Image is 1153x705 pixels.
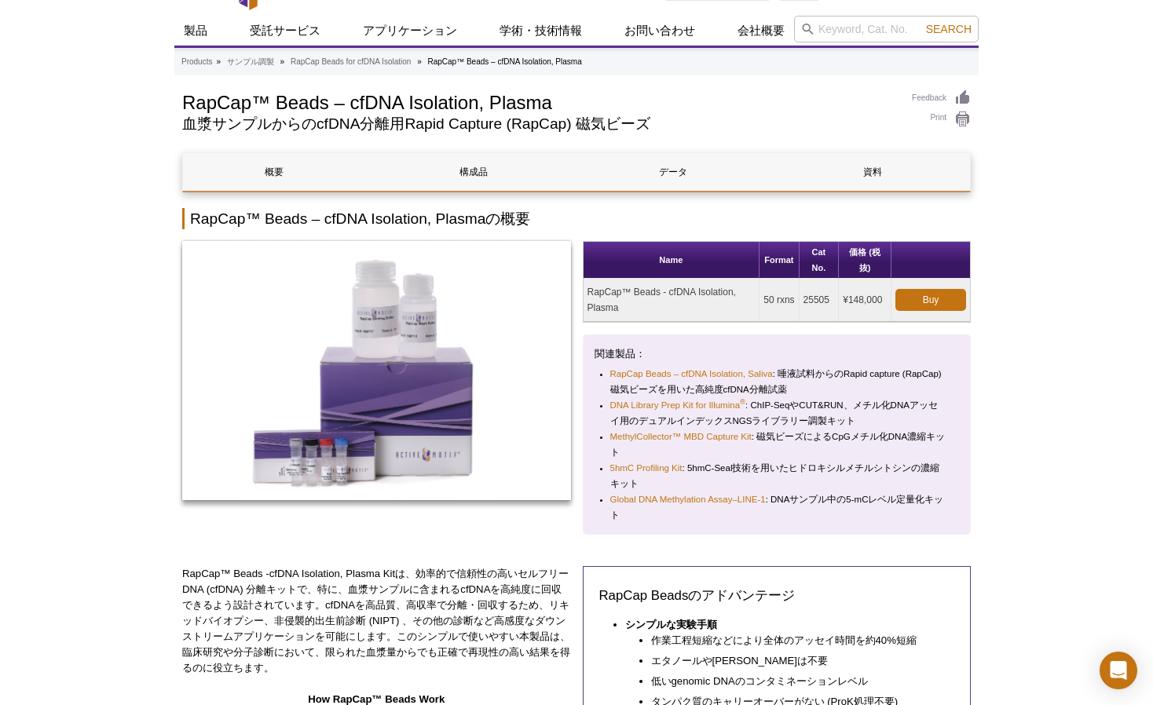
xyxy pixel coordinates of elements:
[353,16,467,46] a: アプリケーション
[182,566,571,676] p: RapCap™ Beads -cfDNA Isolation, Plasma Kitは、効率的で信頼性の高いセルフリーDNA (cfDNA) 分離キットで、特に、血漿サンプルに含まれるcfDNA...
[615,16,705,46] a: お問い合わせ
[760,242,799,279] th: Format
[610,366,773,382] a: RapCap Beads – cfDNA Isolation, Saliva
[610,397,946,429] li: : ChIP-SeqやCUT&RUN、メチル化DNAアッセイ用のデュアルインデックスNGSライブラリー調製キット
[610,491,946,523] li: : DNAサンプル中の5-mCレベル定量化キット
[895,289,966,311] a: Buy
[921,22,976,36] button: Search
[800,242,840,279] th: Cat No.
[781,153,963,191] a: 資料
[794,16,979,42] input: Keyword, Cat. No.
[1100,652,1137,689] div: Open Intercom Messenger
[740,398,745,407] sup: ®
[926,23,972,35] span: Search
[216,57,221,66] li: »
[240,16,330,46] a: 受託サービス
[280,57,285,66] li: »
[308,693,445,705] strong: How RapCap™ Beads Work
[584,279,760,322] td: RapCap™ Beads - cfDNA Isolation, Plasma
[651,674,939,689] li: 低いgenomic DNAのコンタミネーションレベル
[912,111,971,128] a: Print
[800,279,840,322] td: 25505
[595,346,960,362] p: 関連製品：
[490,16,591,46] a: 学術・技術情報
[183,153,364,191] a: 概要
[182,89,896,113] h1: RapCap™ Beads – cfDNA Isolation, Plasma
[760,279,799,322] td: 50 rxns
[610,397,746,413] a: DNA Library Prep Kit for Illumina®
[610,429,752,444] a: MethylCollector™ MBD Capture Kit
[912,89,971,107] a: Feedback
[839,242,891,279] th: 価格 (税抜)
[227,55,274,69] a: サンプル調製
[610,460,946,491] li: : 5hmC-Seal技術を用いたヒドロキシルメチルシトシンの濃縮キット
[182,241,571,500] img: RapCap Beads
[584,242,760,279] th: Name
[582,153,763,191] a: データ
[182,117,896,131] h2: 血漿サンプルからのcfDNA分離用Rapid Capture (RapCap) 磁気ビーズ
[417,57,422,66] li: »
[625,619,717,630] strong: シンプルな実験手順
[181,55,212,69] a: Products
[182,208,971,229] h2: RapCap™ Beads – cfDNA Isolation, Plasmaの概要
[651,653,939,669] li: エタノールや[PERSON_NAME]は不要
[728,16,794,46] a: 会社概要
[610,460,683,476] a: 5hmC Profiling Kit
[610,429,946,460] li: : 磁気ビーズによるCpGメチル化DNA濃縮キット
[839,279,891,322] td: ¥148,000
[383,153,564,191] a: 構成品
[427,57,581,66] li: RapCap™ Beads – cfDNA Isolation, Plasma
[291,55,411,69] a: RapCap Beads for cfDNA Isolation
[610,491,766,507] a: Global DNA Methylation Assay–LINE-1
[174,16,217,46] a: 製品
[610,366,946,397] li: : 唾液試料からのRapid capture (RapCap) 磁気ビーズを用いた高純度cfDNA分離試薬
[599,586,955,605] h3: RapCap Beadsのアドバンテージ
[651,633,939,648] li: 作業工程短縮などにより全体のアッセイ時間を約40%短縮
